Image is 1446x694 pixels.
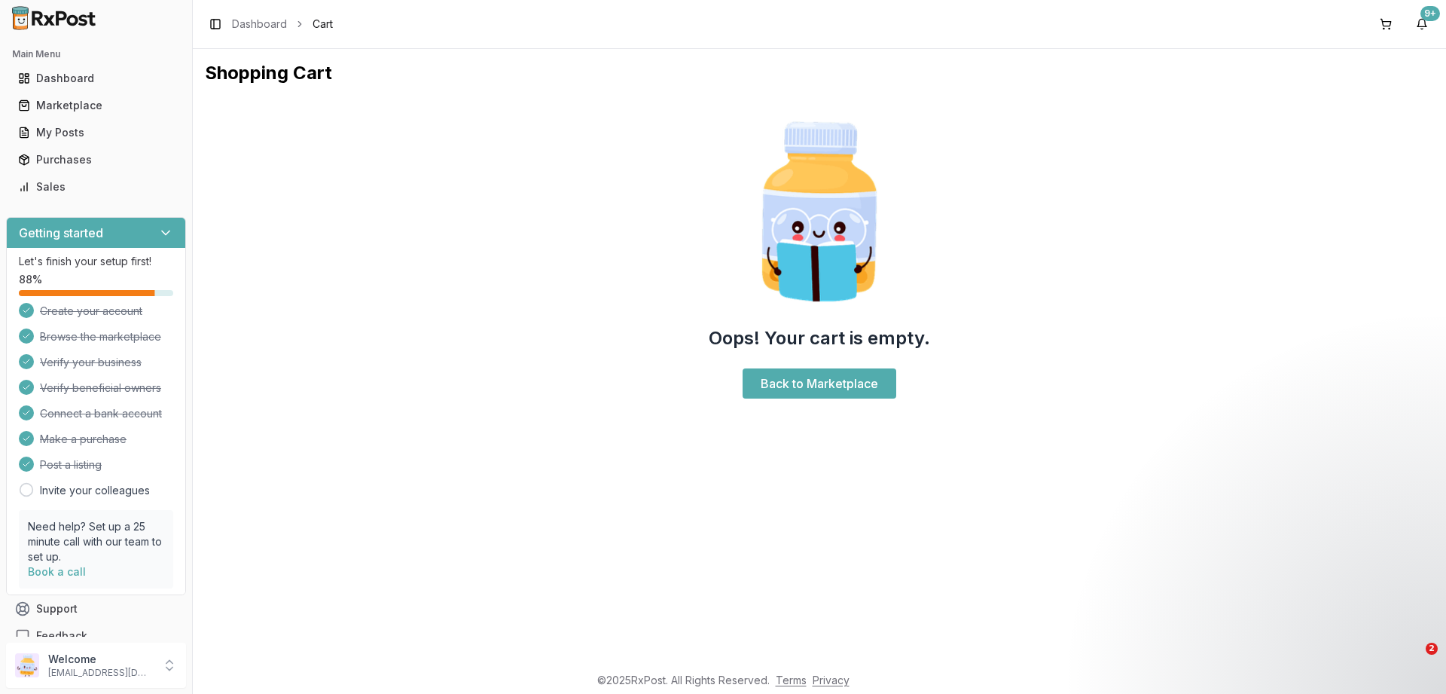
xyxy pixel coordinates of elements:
[12,146,180,173] a: Purchases
[6,622,186,650] button: Feedback
[232,17,333,32] nav: breadcrumb
[19,272,42,287] span: 88 %
[709,326,930,350] h2: Oops! Your cart is empty.
[743,368,896,399] a: Back to Marketplace
[40,457,102,472] span: Post a listing
[40,304,142,319] span: Create your account
[28,519,164,564] p: Need help? Set up a 25 minute call with our team to set up.
[18,125,174,140] div: My Posts
[40,432,127,447] span: Make a purchase
[18,98,174,113] div: Marketplace
[18,71,174,86] div: Dashboard
[6,595,186,622] button: Support
[12,92,180,119] a: Marketplace
[313,17,333,32] span: Cart
[40,406,162,421] span: Connect a bank account
[48,652,153,667] p: Welcome
[40,483,150,498] a: Invite your colleagues
[813,674,850,686] a: Privacy
[18,152,174,167] div: Purchases
[205,61,1434,85] h1: Shopping Cart
[12,65,180,92] a: Dashboard
[6,175,186,199] button: Sales
[19,224,103,242] h3: Getting started
[6,148,186,172] button: Purchases
[12,48,180,60] h2: Main Menu
[40,355,142,370] span: Verify your business
[6,121,186,145] button: My Posts
[776,674,807,686] a: Terms
[723,115,916,308] img: Smart Pill Bottle
[40,329,161,344] span: Browse the marketplace
[18,179,174,194] div: Sales
[6,93,186,118] button: Marketplace
[6,6,102,30] img: RxPost Logo
[1395,643,1431,679] iframe: Intercom live chat
[1410,12,1434,36] button: 9+
[15,653,39,677] img: User avatar
[12,173,180,200] a: Sales
[28,565,86,578] a: Book a call
[12,119,180,146] a: My Posts
[40,381,161,396] span: Verify beneficial owners
[48,667,153,679] p: [EMAIL_ADDRESS][DOMAIN_NAME]
[36,628,87,644] span: Feedback
[19,254,173,269] p: Let's finish your setup first!
[6,66,186,90] button: Dashboard
[1426,643,1438,655] span: 2
[232,17,287,32] a: Dashboard
[1420,6,1440,21] div: 9+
